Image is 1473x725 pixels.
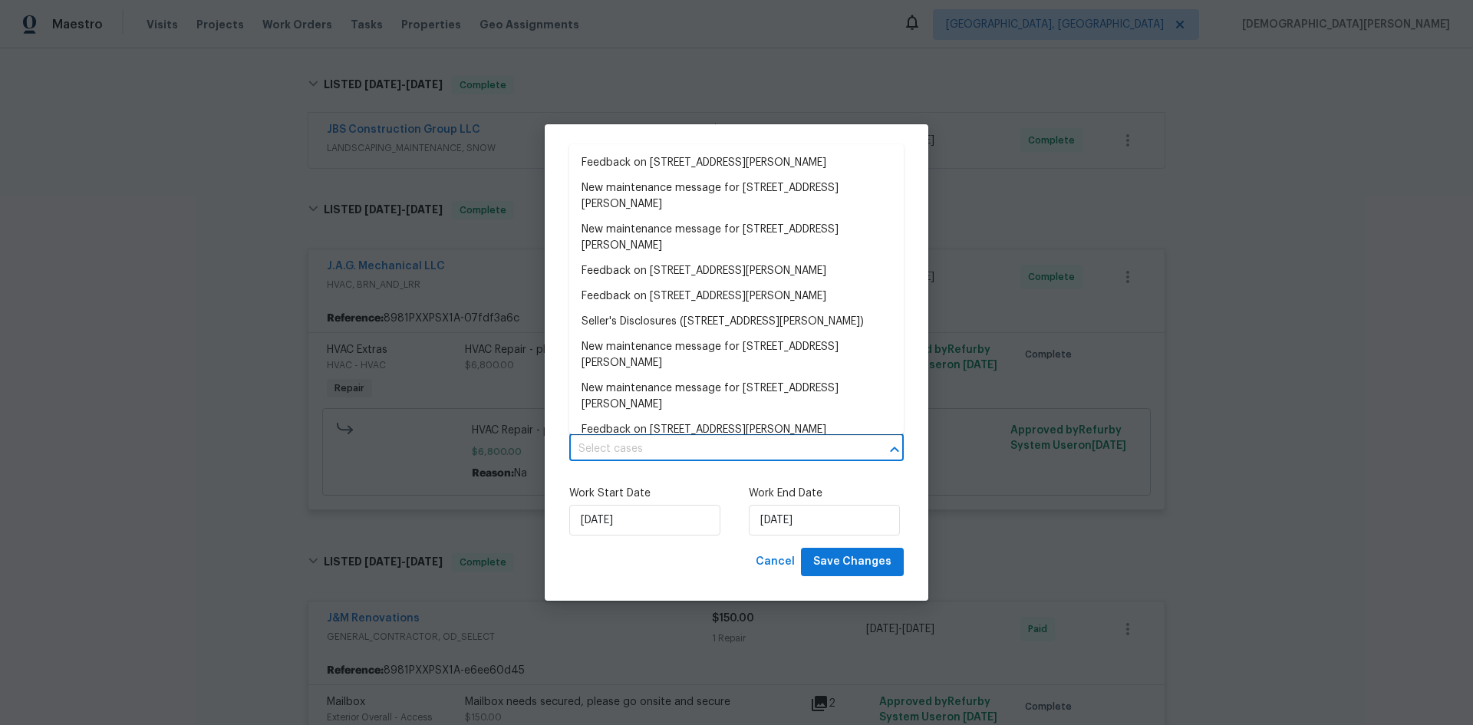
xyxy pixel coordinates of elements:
[569,417,904,443] li: Feedback on [STREET_ADDRESS][PERSON_NAME]
[801,548,904,576] button: Save Changes
[884,439,905,460] button: Close
[569,176,904,217] li: New maintenance message for [STREET_ADDRESS][PERSON_NAME]
[569,309,904,334] li: Seller's Disclosures ([STREET_ADDRESS][PERSON_NAME])
[569,334,904,376] li: New maintenance message for [STREET_ADDRESS][PERSON_NAME]
[569,437,861,461] input: Select cases
[569,486,724,501] label: Work Start Date
[569,150,904,176] li: Feedback on [STREET_ADDRESS][PERSON_NAME]
[569,259,904,284] li: Feedback on [STREET_ADDRESS][PERSON_NAME]
[813,552,891,572] span: Save Changes
[569,284,904,309] li: Feedback on [STREET_ADDRESS][PERSON_NAME]
[756,552,795,572] span: Cancel
[749,505,900,536] input: M/D/YYYY
[569,217,904,259] li: New maintenance message for [STREET_ADDRESS][PERSON_NAME]
[750,548,801,576] button: Cancel
[569,505,720,536] input: M/D/YYYY
[569,376,904,417] li: New maintenance message for [STREET_ADDRESS][PERSON_NAME]
[749,486,904,501] label: Work End Date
